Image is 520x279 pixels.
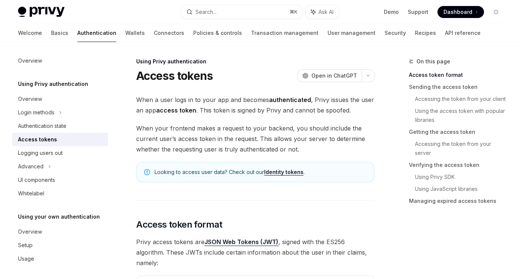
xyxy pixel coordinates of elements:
[18,79,88,88] h5: Using Privy authentication
[12,146,108,160] a: Logging users out
[136,94,374,115] span: When a user logs in to your app and becomes , Privy issues the user an app . This token is signed...
[409,126,508,138] a: Getting the access token
[136,123,374,154] span: When your frontend makes a request to your backend, you should include the current user’s access ...
[290,9,298,15] span: ⌘ K
[18,162,44,171] div: Advanced
[18,24,42,42] a: Welcome
[18,135,57,144] div: Access tokens
[251,24,319,42] a: Transaction management
[416,57,450,66] span: On this page
[18,148,63,157] div: Logging users out
[319,8,334,16] span: Ask AI
[415,105,508,126] a: Using the access token with popular libraries
[409,69,508,81] a: Access token format
[306,5,339,19] button: Ask AI
[125,24,145,42] a: Wallets
[12,252,108,265] a: Usage
[18,254,34,263] div: Usage
[18,94,42,103] div: Overview
[12,119,108,133] a: Authentication state
[181,5,302,19] button: Search...⌘K
[298,69,362,82] button: Open in ChatGPT
[155,168,367,176] span: Looking to access user data? Check out our .
[415,171,508,183] a: Using Privy SDK
[409,159,508,171] a: Verifying the access token
[18,121,66,130] div: Authentication state
[415,93,508,105] a: Accessing the token from your client
[12,173,108,187] a: UI components
[156,106,196,114] strong: access token
[18,189,44,198] div: Whitelabel
[136,69,213,82] h1: Access tokens
[409,81,508,93] a: Sending the access token
[408,8,428,16] a: Support
[269,96,311,103] strong: authenticated
[18,108,54,117] div: Login methods
[18,56,42,65] div: Overview
[385,24,406,42] a: Security
[490,6,502,18] button: Toggle dark mode
[311,72,357,79] span: Open in ChatGPT
[18,7,65,17] img: light logo
[193,24,242,42] a: Policies & controls
[445,24,481,42] a: API reference
[136,58,374,65] div: Using Privy authentication
[12,92,108,106] a: Overview
[18,241,33,250] div: Setup
[443,8,472,16] span: Dashboard
[415,138,508,159] a: Accessing the token from your server
[18,212,100,221] h5: Using your own authentication
[409,195,508,207] a: Managing expired access tokens
[12,238,108,252] a: Setup
[144,169,150,175] svg: Note
[195,7,216,16] div: Search...
[18,175,55,184] div: UI components
[18,227,42,236] div: Overview
[12,225,108,238] a: Overview
[437,6,484,18] a: Dashboard
[12,187,108,200] a: Whitelabel
[12,54,108,67] a: Overview
[136,219,222,231] span: Access token format
[384,8,399,16] a: Demo
[415,24,436,42] a: Recipes
[136,237,374,268] span: Privy access tokens are , signed with the ES256 algorithm. These JWTs include certain information...
[204,238,278,246] a: JSON Web Tokens (JWT)
[51,24,68,42] a: Basics
[328,24,376,42] a: User management
[77,24,116,42] a: Authentication
[154,24,184,42] a: Connectors
[415,183,508,195] a: Using JavaScript libraries
[12,133,108,146] a: Access tokens
[264,169,304,175] a: Identity tokens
